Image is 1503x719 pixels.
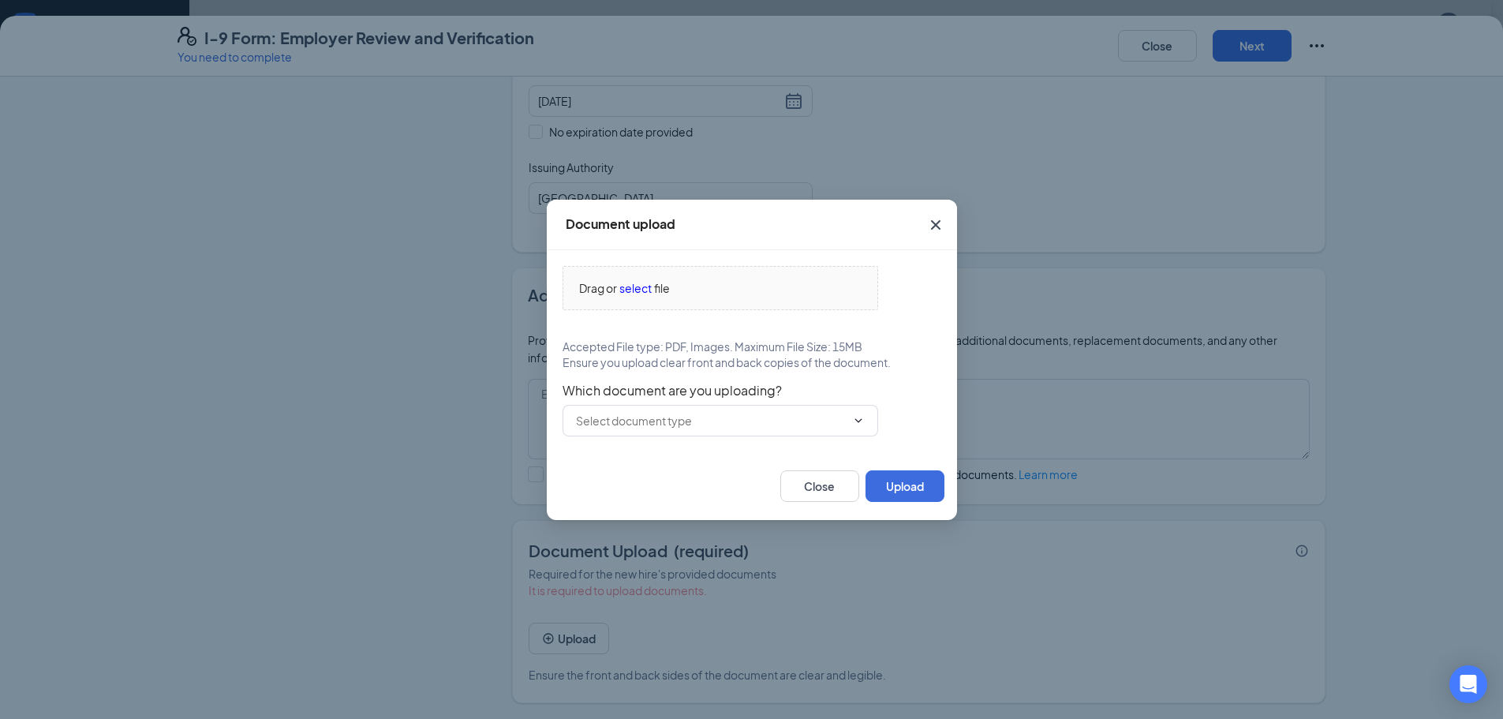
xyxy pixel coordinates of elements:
[579,279,617,297] span: Drag or
[654,279,670,297] span: file
[852,414,865,427] svg: ChevronDown
[563,383,941,399] span: Which document are you uploading?
[780,470,859,502] button: Close
[1449,665,1487,703] div: Open Intercom Messenger
[576,412,846,429] input: Select document type
[563,354,891,370] span: Ensure you upload clear front and back copies of the document.
[914,200,957,250] button: Close
[619,279,652,297] span: select
[563,339,862,354] span: Accepted File type: PDF, Images. Maximum File Size: 15MB
[926,215,945,234] svg: Cross
[566,215,675,233] div: Document upload
[866,470,944,502] button: Upload
[563,267,877,309] span: Drag orselectfile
